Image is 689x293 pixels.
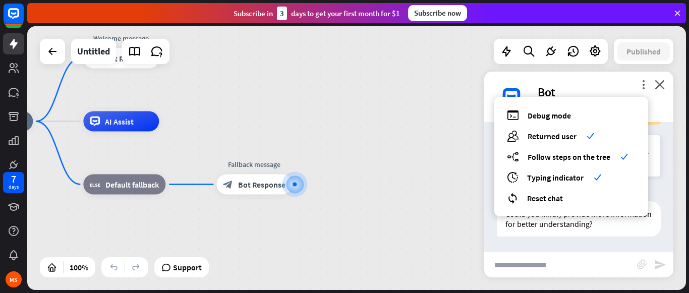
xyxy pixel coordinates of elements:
div: MS [6,271,22,287]
button: Open LiveChat chat widget [8,4,38,34]
div: Could you kindly provide more information for better understanding? [497,201,661,237]
i: block_attachment [637,259,647,269]
a: 7 days [3,172,24,193]
i: debug [507,109,519,121]
div: 100% [67,259,91,275]
div: Bot [538,84,661,100]
i: check [594,173,601,181]
i: block_bot_response [223,180,233,190]
span: Returned user [528,131,577,141]
div: Fallback message [209,159,300,169]
i: block_fallback [90,180,100,190]
div: days [9,184,19,191]
i: users [507,130,519,142]
i: close [655,80,665,89]
div: Subscribe in days to get your first month for $1 [234,7,400,20]
i: send [654,259,666,271]
span: Support [173,259,202,275]
i: more_vert [639,80,648,89]
button: Published [617,42,670,61]
i: builder_tree [507,151,519,162]
i: check [620,153,628,160]
i: reset_chat [507,192,519,204]
div: 7 [11,174,16,184]
span: AI Assist [105,116,134,127]
div: Untitled [77,39,110,64]
span: Default fallback [105,180,159,190]
span: Follow steps on the tree [528,152,610,162]
span: Reset chat [527,193,563,203]
div: Subscribe now [408,5,467,21]
i: check [587,132,594,140]
div: 3 [277,7,287,20]
span: Bot Response [238,180,285,190]
i: archives [507,171,519,183]
span: Typing indicator [527,172,584,183]
span: Debug mode [528,110,571,121]
div: Welcome message [76,33,166,43]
